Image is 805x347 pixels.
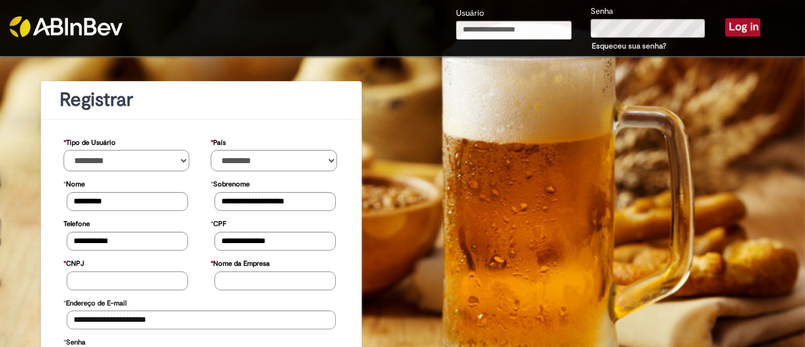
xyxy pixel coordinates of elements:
[64,293,126,311] label: Endereço de E-mail
[9,16,123,37] img: ABInbev-white.png
[60,89,343,110] h1: Registrar
[592,41,666,51] a: Esqueceu sua senha?
[591,6,613,18] label: Senha
[456,8,484,20] label: Usuário
[211,132,226,151] label: País
[64,174,85,192] label: Nome
[211,174,250,192] label: Sobrenome
[725,18,760,36] button: Log in
[211,213,226,232] label: CPF
[211,253,270,271] label: Nome da Empresa
[64,132,116,151] label: Tipo de Usuário
[64,213,90,232] label: Telefone
[64,253,84,271] label: CNPJ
